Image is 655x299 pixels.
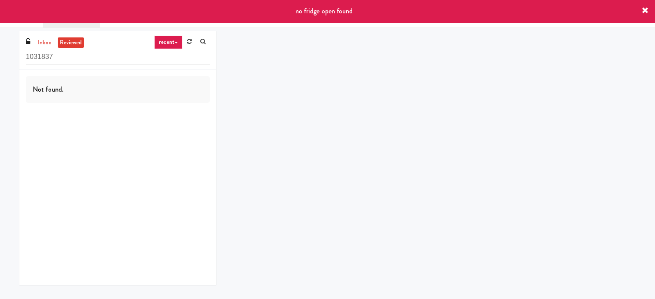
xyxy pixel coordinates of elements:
a: reviewed [58,37,84,48]
span: Not found. [33,84,64,94]
a: inbox [36,37,53,48]
input: Search vision orders [26,49,210,65]
a: recent [154,35,183,49]
span: no fridge open found [295,6,353,16]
